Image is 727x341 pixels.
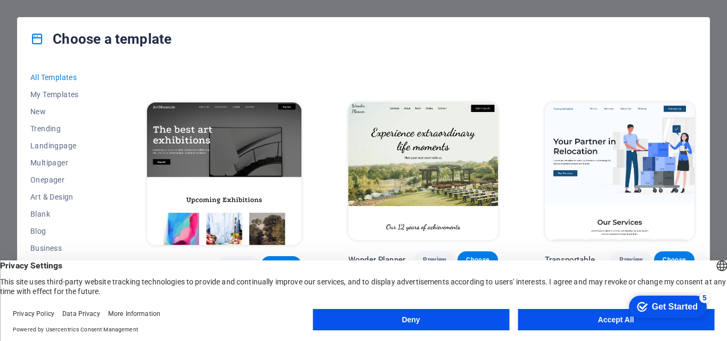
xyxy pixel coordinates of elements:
[30,124,100,133] span: Trending
[30,141,100,150] span: Landingpage
[611,251,651,268] button: Preview
[466,256,489,264] span: Choose
[30,205,100,223] button: Blank
[619,256,643,264] span: Preview
[30,137,100,154] button: Landingpage
[147,259,191,270] p: Art Museum
[654,251,695,268] button: Choose
[30,154,100,171] button: Multipager
[30,244,100,252] span: Business
[30,30,171,47] h4: Choose a template
[30,210,100,218] span: Blank
[30,257,100,274] button: Education & Culture
[348,102,498,241] img: Wonder Planner
[30,158,100,167] span: Multipager
[545,255,595,265] p: Transportable
[30,193,100,201] span: Art & Design
[414,251,455,268] button: Preview
[30,69,100,86] button: All Templates
[218,256,258,273] button: Preview
[9,5,86,28] div: Get Started 5 items remaining, 0% complete
[261,256,301,273] button: Choose
[458,251,498,268] button: Choose
[30,188,100,205] button: Art & Design
[30,223,100,240] button: Blog
[30,171,100,188] button: Onepager
[30,73,100,82] span: All Templates
[30,120,100,137] button: Trending
[348,255,405,265] p: Wonder Planner
[30,86,100,103] button: My Templates
[30,107,100,116] span: New
[30,227,100,235] span: Blog
[31,12,77,21] div: Get Started
[30,103,100,120] button: New
[147,102,301,245] img: Art Museum
[423,256,446,264] span: Preview
[30,90,100,99] span: My Templates
[545,102,695,241] img: Transportable
[663,256,686,264] span: Choose
[79,2,89,13] div: 5
[30,240,100,257] button: Business
[30,176,100,184] span: Onepager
